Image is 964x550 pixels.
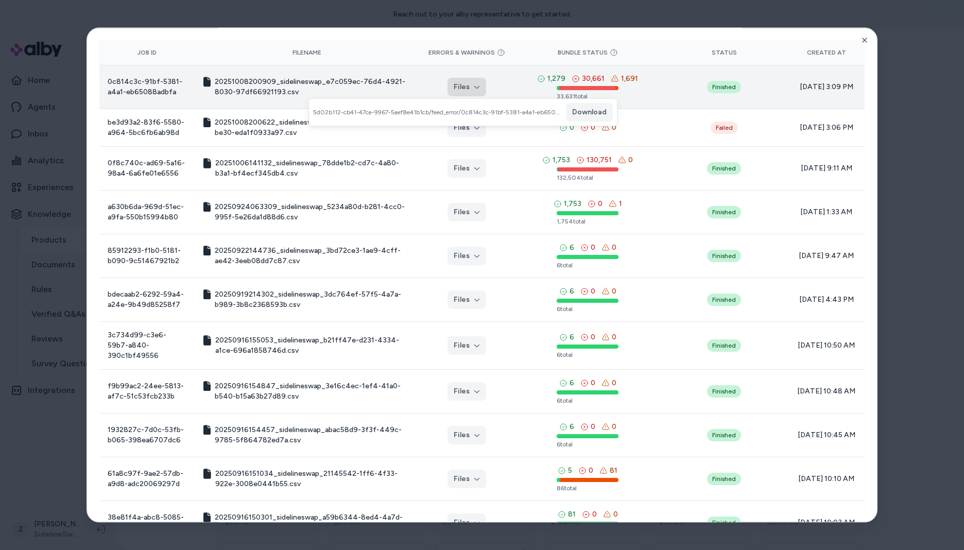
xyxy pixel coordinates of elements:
button: Files [447,159,486,178]
button: Files [447,426,486,444]
div: Finished [707,473,741,485]
div: Finished [707,517,741,529]
td: a630b6da-969d-51ec-a9fa-550b15994b80 [99,190,195,234]
span: 0 [591,243,595,253]
span: 5 [568,466,572,476]
span: 20251008200622_sidelineswap_669547ec-36cd-4895-be30-eda1f0933a97.csv [215,117,411,138]
span: 0 [591,123,595,133]
span: 130,751 [587,155,612,165]
div: Filename [203,48,411,57]
button: 20250916150301_sidelineswap_a59b6344-8ed4-4a7d-ae6a-392bf144ec55.csv [203,512,411,533]
div: 6 total [557,351,618,359]
span: 20250916151034_sidelineswap_21145542-1ff6-4f33-922e-3008e0441b55.csv [215,469,411,489]
span: 0 [613,509,618,520]
div: 86 total [557,484,618,492]
div: Finished [707,385,741,398]
div: Finished [707,339,741,352]
button: 20250922144736_sidelineswap_3bd72ce3-1ae9-4cff-ae42-3eeb08dd7c87.csv [203,246,411,266]
span: 20250922144736_sidelineswap_3bd72ce3-1ae9-4cff-ae42-3eeb08dd7c87.csv [215,246,411,266]
button: Files [447,336,486,355]
button: 20250919214302_sidelineswap_3dc764ef-57f5-4a7a-b989-3b8c2368593b.csv [203,289,411,310]
span: 6 [570,286,574,297]
button: Files [447,247,486,265]
td: 0c814c3c-91bf-5381-a4a1-eb65088adbfa [99,65,195,109]
span: 20251008200909_sidelineswap_e7c059ec-76d4-4921-8030-97df66921193.csv [215,77,411,97]
span: 0 [589,466,593,476]
td: 3c734d99-c3e6-59b7-a840-390c1bf49556 [99,321,195,369]
span: 0 [591,332,595,342]
td: 38e81f4a-abc8-5085-a7b3-bd958bc55322 [99,501,195,544]
div: 6 total [557,440,618,449]
span: 6 [570,378,574,388]
div: 132,504 total [557,174,618,182]
button: Download [566,103,613,122]
span: 30,661 [582,74,605,84]
span: 0 [591,378,595,388]
div: 33,631 total [557,92,618,100]
span: [DATE] 10:03 AM [796,518,856,528]
button: Files [447,470,486,488]
div: 1,754 total [557,217,618,226]
button: Errors & Warnings [428,48,505,57]
button: 20250916154847_sidelineswap_3e16c4ec-1ef4-41a0-b540-b15a63b27d89.csv [203,381,411,402]
span: [DATE] 10:48 AM [796,386,856,397]
span: [DATE] 1:33 AM [796,207,856,217]
button: Files [447,290,486,309]
span: 81 [610,466,617,476]
span: [DATE] 10:50 AM [796,340,856,351]
td: 61a8c97f-9ae2-57db-a9d8-adc20069297d [99,457,195,501]
td: f9b99ac2-24ee-5813-af7c-51c53fcb233b [99,369,195,413]
span: 20250919214302_sidelineswap_3dc764ef-57f5-4a7a-b989-3b8c2368593b.csv [215,289,411,310]
span: 20250924063309_sidelineswap_5234a80d-b281-4cc0-995f-5e26da1d88d6.csv [215,202,411,222]
span: 0 [570,123,574,133]
span: 0 [591,422,595,432]
span: 1,753 [564,199,581,209]
div: 6 total [557,305,618,313]
div: Created At [796,48,856,57]
span: 0 [592,509,597,520]
span: 0 [628,155,633,165]
div: Finished [707,206,741,218]
button: Files [447,118,486,137]
td: 0f8c740c-ad69-5a16-98a4-6a6fe01e6556 [99,146,195,190]
span: [DATE] 9:11 AM [796,163,856,174]
span: 1,691 [621,74,638,84]
span: 6 [570,243,574,253]
td: bdecaab2-6292-59a4-a24e-9b49d85258f7 [99,278,195,321]
button: Files [447,203,486,221]
button: Files [447,78,486,96]
span: [DATE] 9:47 AM [796,251,856,261]
div: Finished [707,162,741,175]
button: 20251008200909_sidelineswap_e7c059ec-76d4-4921-8030-97df66921193.csv [203,77,411,97]
td: 85912293-f1b0-5181-b090-9c51467921b2 [99,234,195,278]
button: 20250916155053_sidelineswap_b21ff47e-d231-4334-a1ce-696a1858746d.csv [203,335,411,356]
span: 20250916154847_sidelineswap_3e16c4ec-1ef4-41a0-b540-b15a63b27d89.csv [215,381,411,402]
button: 20250916154457_sidelineswap_abac58d9-3f3f-449c-9785-5f864782ed7a.csv [203,425,411,445]
span: 0 [591,286,595,297]
button: Files [447,382,486,401]
button: Files [447,513,486,532]
span: 1,753 [553,155,570,165]
span: [DATE] 10:45 AM [796,430,856,440]
span: 1 [619,199,622,209]
span: 0 [612,243,616,253]
span: 6 [570,422,574,432]
span: [DATE] 4:43 PM [796,295,856,305]
div: 6 total [557,261,618,269]
span: 20251006141132_sidelineswap_78dde1b2-cd7c-4a80-b3a1-bf4ecf345db4.csv [215,158,411,179]
div: Finished [707,250,741,262]
span: 0 [612,123,616,133]
div: Job ID [108,48,187,57]
span: 0 [612,332,616,342]
div: Status [668,48,780,57]
button: Failed [711,122,738,134]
